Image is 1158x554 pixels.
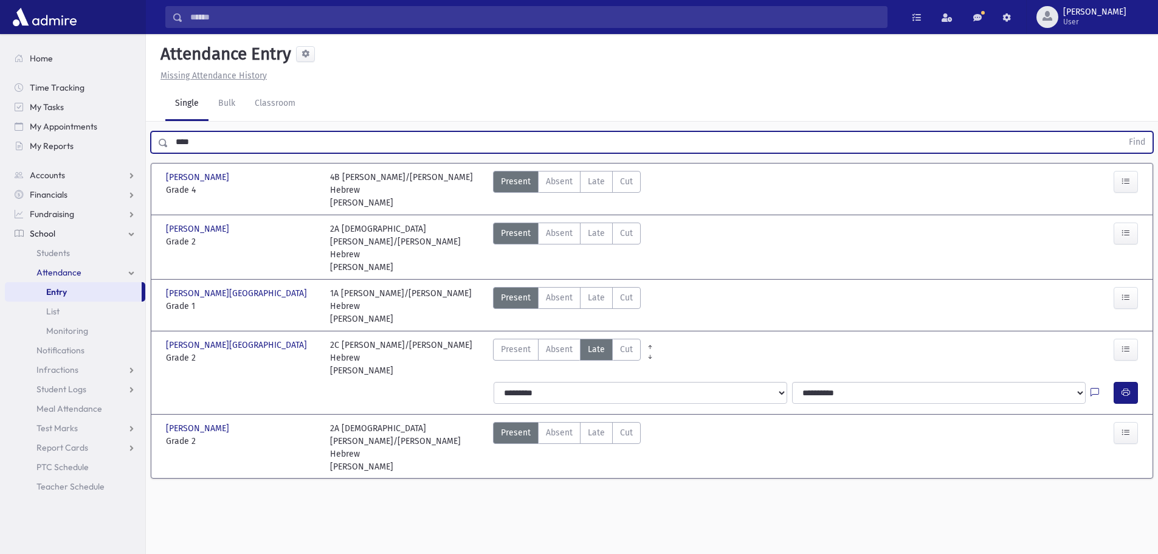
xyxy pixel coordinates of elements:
[493,223,641,274] div: AttTypes
[588,227,605,240] span: Late
[493,339,641,377] div: AttTypes
[245,87,305,121] a: Classroom
[183,6,887,28] input: Search
[493,422,641,473] div: AttTypes
[166,184,318,196] span: Grade 4
[501,343,531,356] span: Present
[165,87,209,121] a: Single
[166,339,309,351] span: [PERSON_NAME][GEOGRAPHIC_DATA]
[330,339,482,377] div: 2C [PERSON_NAME]/[PERSON_NAME] Hebrew [PERSON_NAME]
[36,481,105,492] span: Teacher Schedule
[156,71,267,81] a: Missing Attendance History
[46,325,88,336] span: Monitoring
[5,438,145,457] a: Report Cards
[1063,17,1126,27] span: User
[493,171,641,209] div: AttTypes
[166,223,232,235] span: [PERSON_NAME]
[620,343,633,356] span: Cut
[5,457,145,477] a: PTC Schedule
[588,291,605,304] span: Late
[5,477,145,496] a: Teacher Schedule
[5,185,145,204] a: Financials
[501,426,531,439] span: Present
[166,287,309,300] span: [PERSON_NAME][GEOGRAPHIC_DATA]
[588,343,605,356] span: Late
[5,78,145,97] a: Time Tracking
[30,82,84,93] span: Time Tracking
[36,462,89,473] span: PTC Schedule
[36,345,84,356] span: Notifications
[46,306,60,317] span: List
[501,291,531,304] span: Present
[30,228,55,239] span: School
[5,263,145,282] a: Attendance
[209,87,245,121] a: Bulk
[166,300,318,313] span: Grade 1
[588,426,605,439] span: Late
[5,399,145,418] a: Meal Attendance
[36,442,88,453] span: Report Cards
[5,97,145,117] a: My Tasks
[36,267,81,278] span: Attendance
[36,384,86,395] span: Student Logs
[620,426,633,439] span: Cut
[30,121,97,132] span: My Appointments
[30,189,67,200] span: Financials
[5,49,145,68] a: Home
[36,364,78,375] span: Infractions
[36,423,78,434] span: Test Marks
[588,175,605,188] span: Late
[330,171,482,209] div: 4B [PERSON_NAME]/[PERSON_NAME] Hebrew [PERSON_NAME]
[166,351,318,364] span: Grade 2
[5,136,145,156] a: My Reports
[1063,7,1126,17] span: [PERSON_NAME]
[156,44,291,64] h5: Attendance Entry
[330,287,482,325] div: 1A [PERSON_NAME]/[PERSON_NAME] Hebrew [PERSON_NAME]
[46,286,67,297] span: Entry
[166,171,232,184] span: [PERSON_NAME]
[501,175,531,188] span: Present
[5,165,145,185] a: Accounts
[546,175,573,188] span: Absent
[546,426,573,439] span: Absent
[10,5,80,29] img: AdmirePro
[330,422,482,473] div: 2A [DEMOGRAPHIC_DATA][PERSON_NAME]/[PERSON_NAME] Hebrew [PERSON_NAME]
[30,102,64,113] span: My Tasks
[36,248,70,258] span: Students
[166,435,318,448] span: Grade 2
[5,379,145,399] a: Student Logs
[493,287,641,325] div: AttTypes
[620,291,633,304] span: Cut
[620,175,633,188] span: Cut
[5,302,145,321] a: List
[5,321,145,341] a: Monitoring
[620,227,633,240] span: Cut
[30,209,74,220] span: Fundraising
[160,71,267,81] u: Missing Attendance History
[546,227,573,240] span: Absent
[30,140,74,151] span: My Reports
[30,170,65,181] span: Accounts
[5,282,142,302] a: Entry
[5,418,145,438] a: Test Marks
[5,243,145,263] a: Students
[5,117,145,136] a: My Appointments
[546,291,573,304] span: Absent
[166,235,318,248] span: Grade 2
[5,341,145,360] a: Notifications
[1122,132,1153,153] button: Find
[501,227,531,240] span: Present
[5,204,145,224] a: Fundraising
[166,422,232,435] span: [PERSON_NAME]
[5,224,145,243] a: School
[330,223,482,274] div: 2A [DEMOGRAPHIC_DATA][PERSON_NAME]/[PERSON_NAME] Hebrew [PERSON_NAME]
[546,343,573,356] span: Absent
[36,403,102,414] span: Meal Attendance
[30,53,53,64] span: Home
[5,360,145,379] a: Infractions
